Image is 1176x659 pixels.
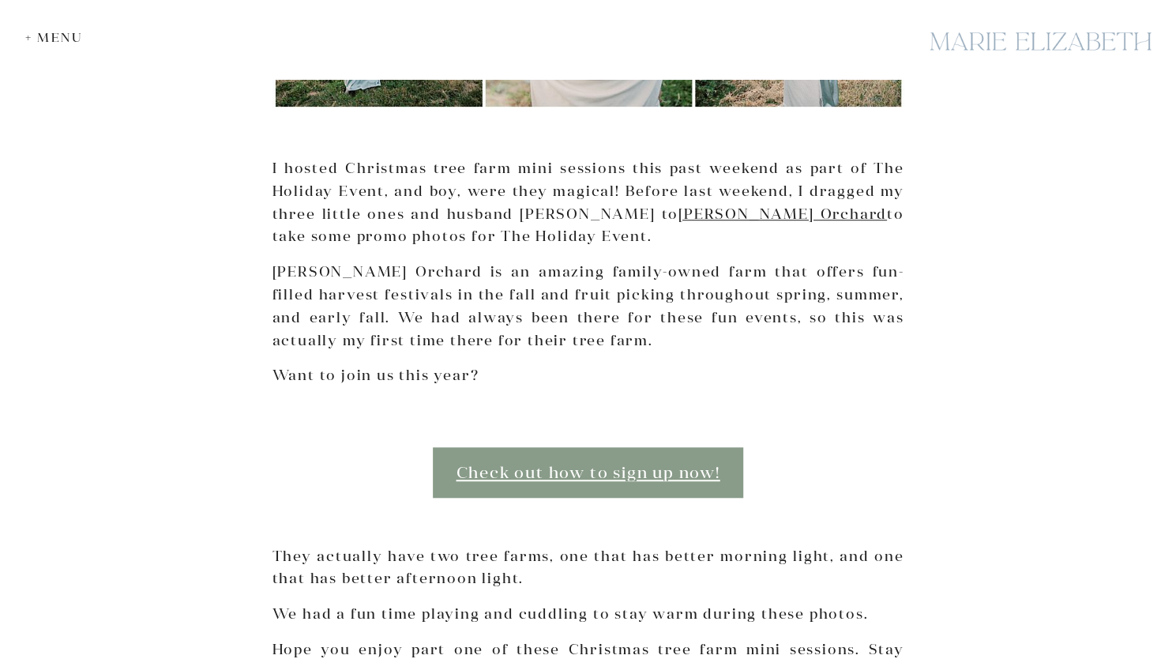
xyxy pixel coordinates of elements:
[272,261,904,352] p: [PERSON_NAME] Orchard is an amazing family-owned farm that offers fun-filled harvest festivals in...
[678,205,887,223] a: [PERSON_NAME] Orchard
[25,30,91,45] div: + Menu
[272,545,904,591] p: They actually have two tree farms, one that has better morning light, and one that has better aft...
[433,447,742,497] a: Check out how to sign up now!
[272,603,904,626] p: We had a fun time playing and cuddling to stay warm during these photos.
[272,364,904,387] p: Want to join us this year?
[272,157,904,248] p: I hosted Christmas tree farm mini sessions this past weekend as part of The Holiday Event, and bo...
